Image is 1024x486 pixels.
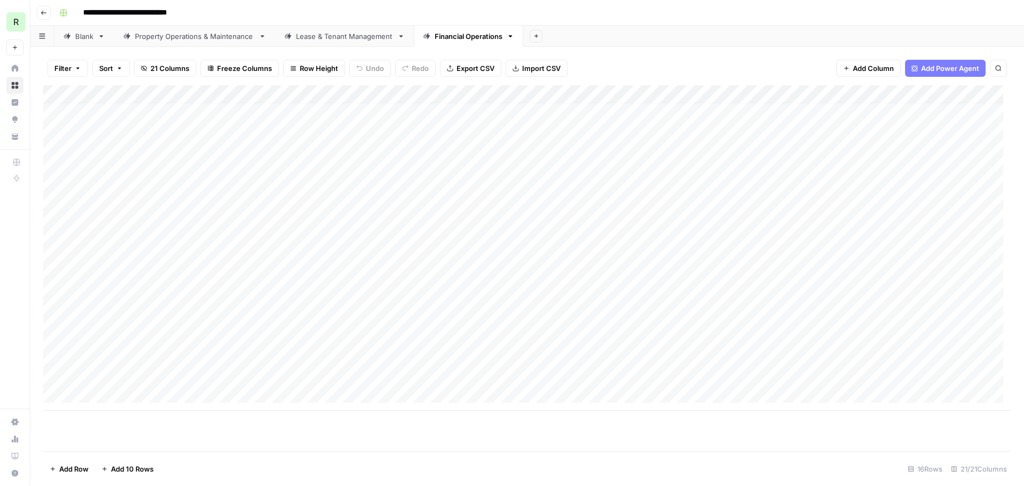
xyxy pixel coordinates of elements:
button: Workspace: Re-Leased [6,9,23,35]
div: 21/21 Columns [947,460,1011,477]
button: Row Height [283,60,345,77]
span: Row Height [300,63,338,74]
div: Financial Operations [435,31,502,42]
button: Sort [92,60,130,77]
a: Blank [54,26,114,47]
a: Browse [6,77,23,94]
button: Import CSV [506,60,567,77]
span: Add Row [59,464,89,474]
a: Usage [6,431,23,448]
button: Add Column [836,60,901,77]
span: Sort [99,63,113,74]
span: R [13,15,19,28]
span: Add Column [853,63,894,74]
a: Lease & Tenant Management [275,26,414,47]
span: Export CSV [457,63,494,74]
button: Add Row [43,460,95,477]
button: Filter [47,60,88,77]
a: Settings [6,413,23,431]
div: 16 Rows [903,460,947,477]
span: 21 Columns [150,63,189,74]
button: Export CSV [440,60,501,77]
button: 21 Columns [134,60,196,77]
button: Undo [349,60,391,77]
div: Blank [75,31,93,42]
a: Home [6,60,23,77]
button: Help + Support [6,465,23,482]
button: Add Power Agent [905,60,986,77]
a: Insights [6,94,23,111]
button: Add 10 Rows [95,460,160,477]
button: Redo [395,60,436,77]
div: Lease & Tenant Management [296,31,393,42]
button: Freeze Columns [201,60,279,77]
a: Financial Operations [414,26,523,47]
a: Your Data [6,128,23,145]
span: Import CSV [522,63,561,74]
a: Property Operations & Maintenance [114,26,275,47]
span: Undo [366,63,384,74]
span: Redo [412,63,429,74]
span: Add Power Agent [921,63,979,74]
a: Opportunities [6,111,23,128]
div: Property Operations & Maintenance [135,31,254,42]
span: Add 10 Rows [111,464,154,474]
span: Freeze Columns [217,63,272,74]
a: Learning Hub [6,448,23,465]
span: Filter [54,63,71,74]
